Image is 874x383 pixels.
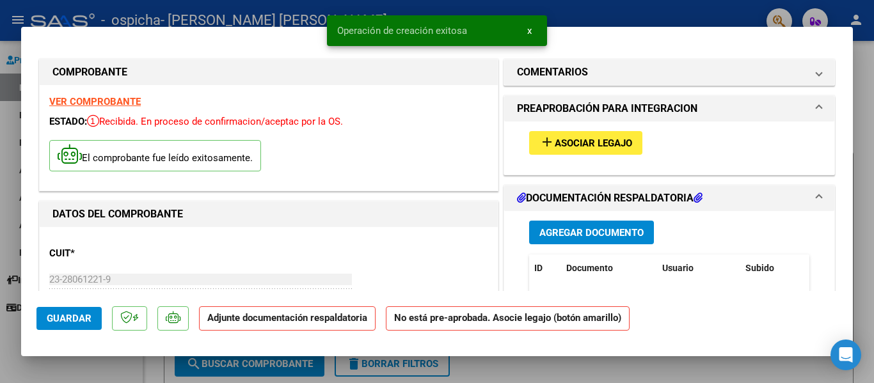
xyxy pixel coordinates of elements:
[337,24,467,37] span: Operación de creación exitosa
[49,140,261,171] p: El comprobante fue leído exitosamente.
[504,121,834,175] div: PREAPROBACIÓN PARA INTEGRACION
[529,221,654,244] button: Agregar Documento
[529,254,561,282] datatable-header-cell: ID
[504,185,834,211] mat-expansion-panel-header: DOCUMENTACIÓN RESPALDATORIA
[539,227,644,238] span: Agregar Documento
[555,137,632,149] span: Asociar Legajo
[662,263,694,273] span: Usuario
[534,263,543,273] span: ID
[830,340,861,370] div: Open Intercom Messenger
[49,96,141,107] a: VER COMPROBANTE
[207,312,367,324] strong: Adjunte documentación respaldatoria
[49,116,87,127] span: ESTADO:
[740,254,804,282] datatable-header-cell: Subido
[47,313,91,324] span: Guardar
[527,25,532,36] span: x
[52,208,183,220] strong: DATOS DEL COMPROBANTE
[87,116,343,127] span: Recibida. En proceso de confirmacion/aceptac por la OS.
[745,263,774,273] span: Subido
[561,254,657,282] datatable-header-cell: Documento
[529,131,642,155] button: Asociar Legajo
[386,306,630,331] strong: No está pre-aprobada. Asocie legajo (botón amarillo)
[36,307,102,330] button: Guardar
[657,254,740,282] datatable-header-cell: Usuario
[539,134,555,150] mat-icon: add
[504,96,834,121] mat-expansion-panel-header: PREAPROBACIÓN PARA INTEGRACION
[52,66,127,78] strong: COMPROBANTE
[504,59,834,85] mat-expansion-panel-header: COMENTARIOS
[566,263,613,273] span: Documento
[517,191,703,206] h1: DOCUMENTACIÓN RESPALDATORIA
[517,65,588,80] h1: COMENTARIOS
[49,246,181,261] p: CUIT
[804,254,868,282] datatable-header-cell: Acción
[517,101,697,116] h1: PREAPROBACIÓN PARA INTEGRACION
[517,19,542,42] button: x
